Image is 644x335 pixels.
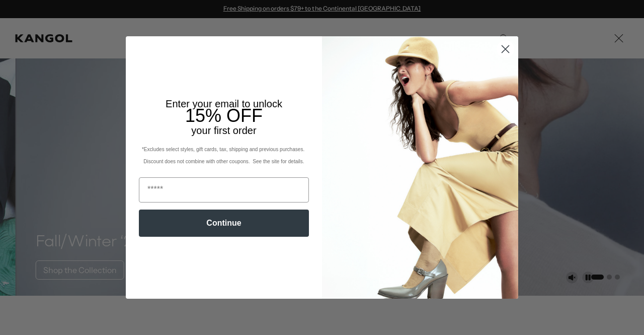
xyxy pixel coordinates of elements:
[139,177,309,203] input: Email
[166,98,282,109] span: Enter your email to unlock
[322,36,518,298] img: 93be19ad-e773-4382-80b9-c9d740c9197f.jpeg
[185,105,263,126] span: 15% OFF
[497,40,514,58] button: Close dialog
[139,210,309,237] button: Continue
[191,125,256,136] span: your first order
[142,147,306,164] span: *Excludes select styles, gift cards, tax, shipping and previous purchases. Discount does not comb...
